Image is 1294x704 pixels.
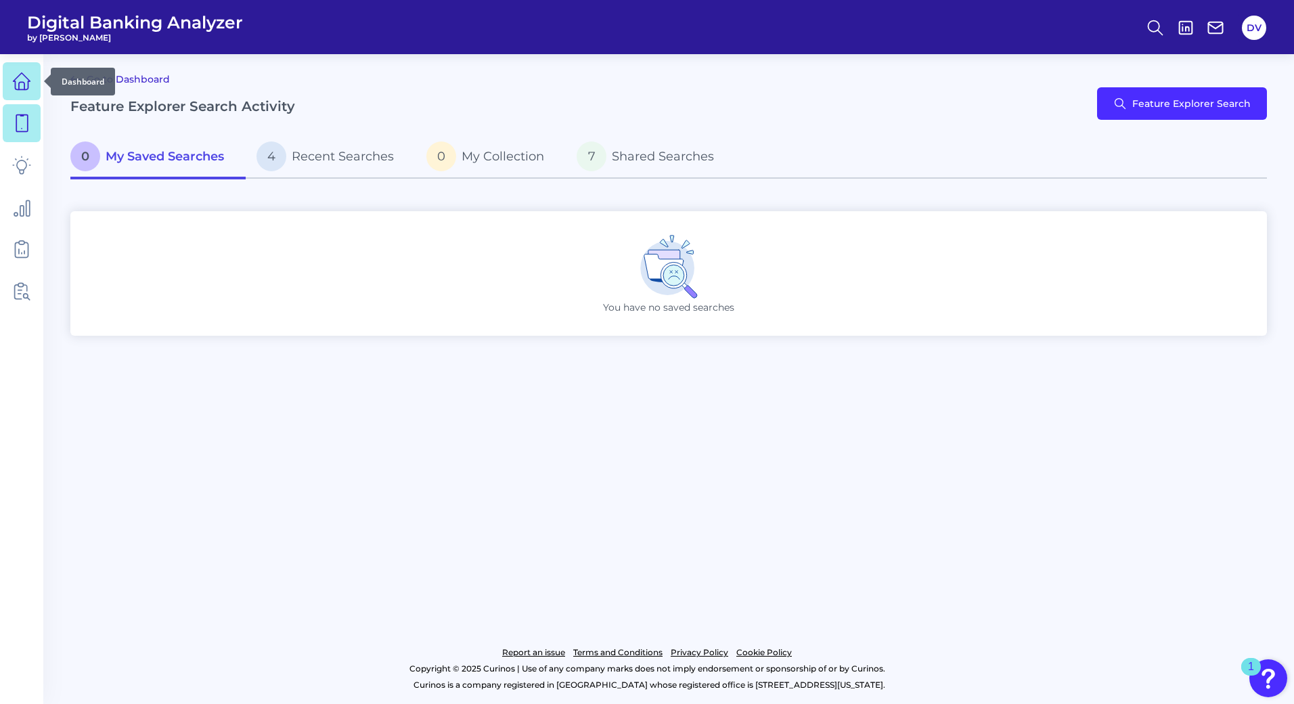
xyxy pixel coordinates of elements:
[27,32,243,43] span: by [PERSON_NAME]
[51,68,115,95] div: Dashboard
[612,149,714,164] span: Shared Searches
[292,149,394,164] span: Recent Searches
[70,141,100,171] span: 0
[462,149,544,164] span: My Collection
[70,71,170,87] a: Go to Dashboard
[1132,98,1251,109] span: Feature Explorer Search
[66,661,1228,677] p: Copyright © 2025 Curinos | Use of any company marks does not imply endorsement or sponsorship of ...
[70,677,1228,693] p: Curinos is a company registered in [GEOGRAPHIC_DATA] whose registered office is [STREET_ADDRESS][...
[70,211,1267,336] div: You have no saved searches
[246,136,416,179] a: 4Recent Searches
[1097,87,1267,120] button: Feature Explorer Search
[70,98,295,114] h2: Feature Explorer Search Activity
[1248,667,1254,684] div: 1
[70,136,246,179] a: 0My Saved Searches
[566,136,736,179] a: 7Shared Searches
[736,644,792,661] a: Cookie Policy
[502,644,565,661] a: Report an issue
[1249,659,1287,697] button: Open Resource Center, 1 new notification
[256,141,286,171] span: 4
[106,149,224,164] span: My Saved Searches
[577,141,606,171] span: 7
[416,136,566,179] a: 0My Collection
[573,644,663,661] a: Terms and Conditions
[27,12,243,32] span: Digital Banking Analyzer
[1242,16,1266,40] button: DV
[671,644,728,661] a: Privacy Policy
[426,141,456,171] span: 0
